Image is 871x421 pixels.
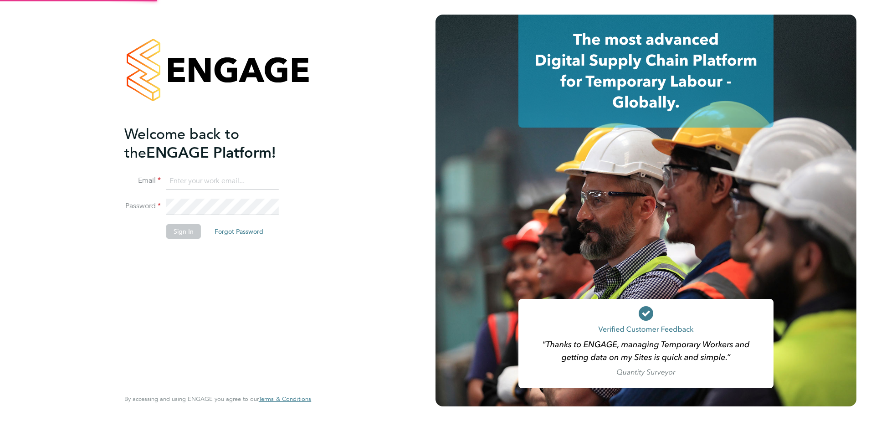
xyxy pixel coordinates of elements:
button: Sign In [166,224,201,239]
label: Email [124,176,161,185]
button: Forgot Password [207,224,271,239]
span: By accessing and using ENGAGE you agree to our [124,395,311,403]
label: Password [124,201,161,211]
input: Enter your work email... [166,173,279,190]
span: Welcome back to the [124,125,239,162]
a: Terms & Conditions [259,395,311,403]
h2: ENGAGE Platform! [124,125,302,162]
